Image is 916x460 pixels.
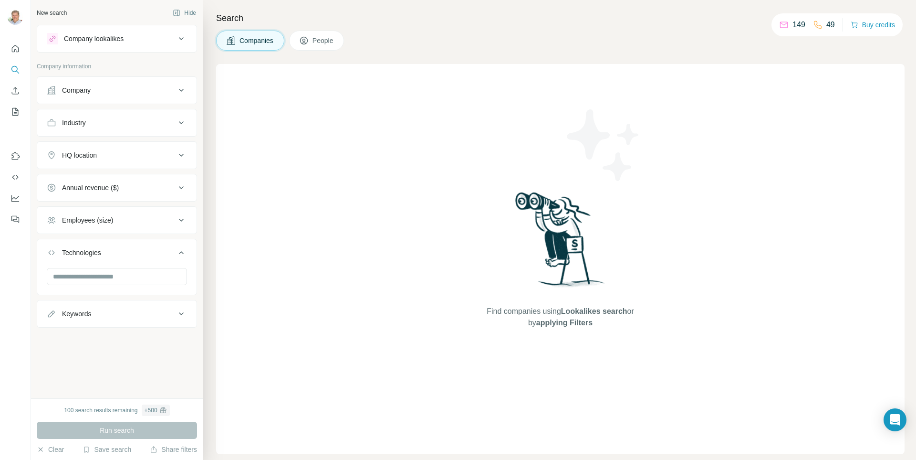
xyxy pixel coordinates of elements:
span: Companies [239,36,274,45]
div: 100 search results remaining [64,405,169,416]
button: Save search [83,445,131,454]
button: HQ location [37,144,197,167]
button: Enrich CSV [8,82,23,99]
div: Keywords [62,309,91,319]
button: Quick start [8,40,23,57]
button: Industry [37,111,197,134]
button: Use Surfe on LinkedIn [8,148,23,165]
img: Avatar [8,10,23,25]
span: Lookalikes search [561,307,627,315]
button: Employees (size) [37,209,197,232]
div: New search [37,9,67,17]
h4: Search [216,11,905,25]
p: 149 [792,19,805,31]
div: HQ location [62,150,97,160]
div: Technologies [62,248,101,257]
img: Surfe Illustration - Stars [561,102,646,188]
button: Share filters [150,445,197,454]
button: Annual revenue ($) [37,176,197,199]
button: Use Surfe API [8,169,23,186]
div: Employees (size) [62,215,113,225]
div: Open Intercom Messenger [884,408,906,431]
button: My lists [8,103,23,120]
div: Industry [62,118,86,128]
button: Feedback [8,211,23,228]
button: Company [37,79,197,102]
button: Technologies [37,241,197,268]
span: applying Filters [536,319,593,327]
img: Surfe Illustration - Woman searching with binoculars [511,190,610,296]
button: Hide [166,6,203,20]
button: Clear [37,445,64,454]
button: Dashboard [8,190,23,207]
p: Company information [37,62,197,71]
p: 49 [826,19,835,31]
button: Keywords [37,302,197,325]
div: Company lookalikes [64,34,124,43]
button: Buy credits [851,18,895,32]
button: Company lookalikes [37,27,197,50]
span: People [312,36,334,45]
div: Company [62,86,91,95]
button: Search [8,61,23,78]
div: Annual revenue ($) [62,183,119,193]
div: + 500 [145,406,157,415]
span: Find companies using or by [484,306,636,329]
